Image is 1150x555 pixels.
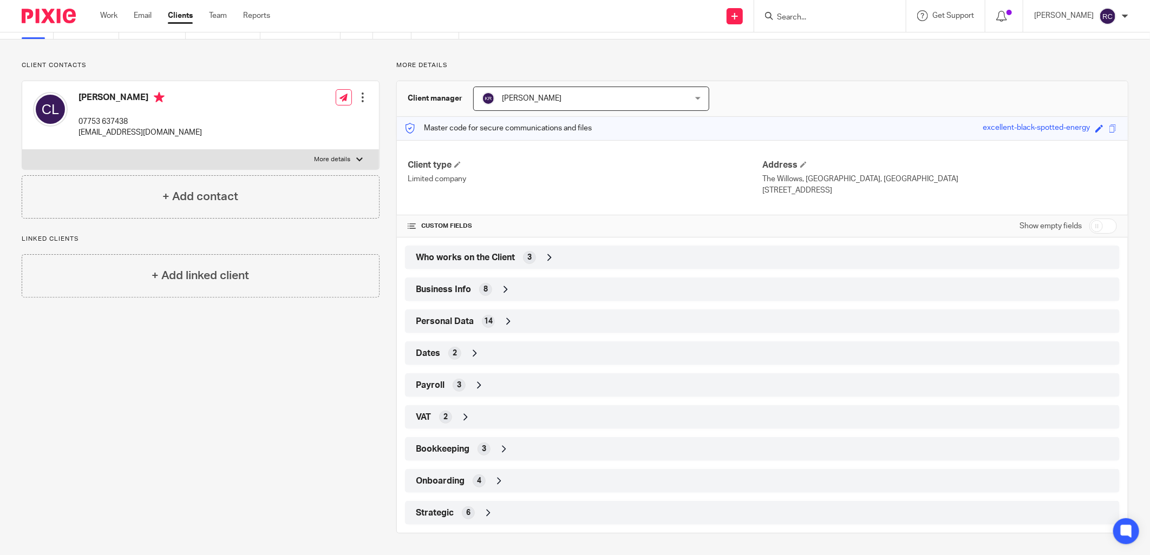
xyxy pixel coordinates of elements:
[416,348,440,359] span: Dates
[408,160,762,171] h4: Client type
[762,185,1117,196] p: [STREET_ADDRESS]
[168,10,193,21] a: Clients
[79,127,202,138] p: [EMAIL_ADDRESS][DOMAIN_NAME]
[33,92,68,127] img: svg%3E
[162,188,238,205] h4: + Add contact
[776,13,873,23] input: Search
[408,93,462,104] h3: Client manager
[79,92,202,105] h4: [PERSON_NAME]
[408,174,762,184] p: Limited company
[416,284,471,295] span: Business Info
[396,61,1128,70] p: More details
[22,9,76,23] img: Pixie
[457,380,461,391] span: 3
[466,507,471,518] span: 6
[134,10,152,21] a: Email
[22,61,380,70] p: Client contacts
[405,123,592,134] p: Master code for secure communications and files
[22,235,380,243] p: Linked clients
[209,10,227,21] a: Team
[983,122,1090,135] div: excellent-black-spotted-energy
[1020,221,1082,232] label: Show empty fields
[453,348,457,359] span: 2
[152,267,249,284] h4: + Add linked client
[416,475,465,487] span: Onboarding
[79,116,202,127] p: 07753 637438
[477,475,481,486] span: 4
[1034,10,1094,21] p: [PERSON_NAME]
[484,316,493,327] span: 14
[932,12,974,19] span: Get Support
[482,92,495,105] img: svg%3E
[762,160,1117,171] h4: Address
[416,412,431,423] span: VAT
[100,10,117,21] a: Work
[483,284,488,295] span: 8
[416,316,474,327] span: Personal Data
[502,95,561,102] span: [PERSON_NAME]
[762,174,1117,184] p: The Willows, [GEOGRAPHIC_DATA], [GEOGRAPHIC_DATA]
[416,507,454,519] span: Strategic
[443,412,448,422] span: 2
[416,380,445,391] span: Payroll
[527,252,532,263] span: 3
[416,444,469,455] span: Bookkeeping
[154,92,165,103] i: Primary
[416,252,515,263] span: Who works on the Client
[482,444,486,454] span: 3
[243,10,270,21] a: Reports
[408,222,762,230] h4: CUSTOM FIELDS
[315,155,351,164] p: More details
[1099,8,1116,25] img: svg%3E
